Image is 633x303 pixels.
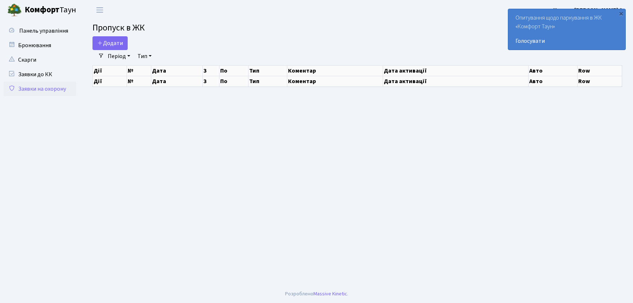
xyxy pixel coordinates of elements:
[93,76,127,86] th: Дії
[577,65,622,76] th: Row
[248,76,287,86] th: Тип
[285,290,348,298] div: Розроблено .
[4,82,76,96] a: Заявки на охорону
[4,53,76,67] a: Скарги
[508,9,625,50] div: Опитування щодо паркування в ЖК «Комфорт Таун»
[383,65,528,76] th: Дата активації
[203,65,219,76] th: З
[135,50,155,62] a: Тип
[105,50,133,62] a: Період
[528,65,577,76] th: Авто
[553,6,624,14] b: Цитрус [PERSON_NAME] А.
[93,65,127,76] th: Дії
[97,39,123,47] span: Додати
[25,4,76,16] span: Таун
[7,3,22,17] img: logo.png
[577,76,622,86] th: Row
[203,76,219,86] th: З
[91,4,109,16] button: Переключити навігацію
[219,76,248,86] th: По
[151,65,203,76] th: Дата
[515,37,618,45] a: Голосувати
[528,76,577,86] th: Авто
[25,4,59,16] b: Комфорт
[383,76,528,86] th: Дата активації
[151,76,203,86] th: Дата
[93,21,145,34] span: Пропуск в ЖК
[219,65,248,76] th: По
[553,6,624,15] a: Цитрус [PERSON_NAME] А.
[127,65,151,76] th: №
[4,24,76,38] a: Панель управління
[287,65,383,76] th: Коментар
[4,67,76,82] a: Заявки до КК
[19,27,68,35] span: Панель управління
[313,290,347,298] a: Massive Kinetic
[617,10,625,17] div: ×
[248,65,287,76] th: Тип
[287,76,383,86] th: Коментар
[93,36,128,50] a: Додати
[127,76,151,86] th: №
[4,38,76,53] a: Бронювання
